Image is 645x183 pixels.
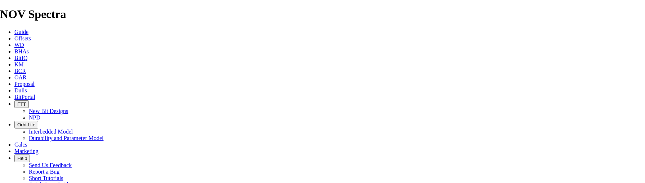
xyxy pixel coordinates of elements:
[14,141,27,148] a: Calcs
[29,135,104,141] a: Durability and Parameter Model
[14,121,38,128] button: OrbitLite
[29,175,63,181] a: Short Tutorials
[14,87,27,93] a: Dulls
[14,48,29,55] a: BHAs
[29,114,40,121] a: NPD
[14,35,31,42] a: Offsets
[14,94,35,100] a: BitPortal
[14,154,30,162] button: Help
[14,68,26,74] a: BCR
[29,169,59,175] a: Report a Bug
[14,100,29,108] button: FTT
[29,128,73,135] a: Interbedded Model
[14,42,24,48] a: WD
[17,156,27,161] span: Help
[14,29,28,35] a: Guide
[14,148,39,154] a: Marketing
[29,108,68,114] a: New Bit Designs
[14,61,24,67] a: KM
[14,55,27,61] a: BitIQ
[14,81,35,87] a: Proposal
[17,101,26,107] span: FTT
[14,74,27,80] a: OAR
[17,122,35,127] span: OrbitLite
[29,162,72,168] a: Send Us Feedback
